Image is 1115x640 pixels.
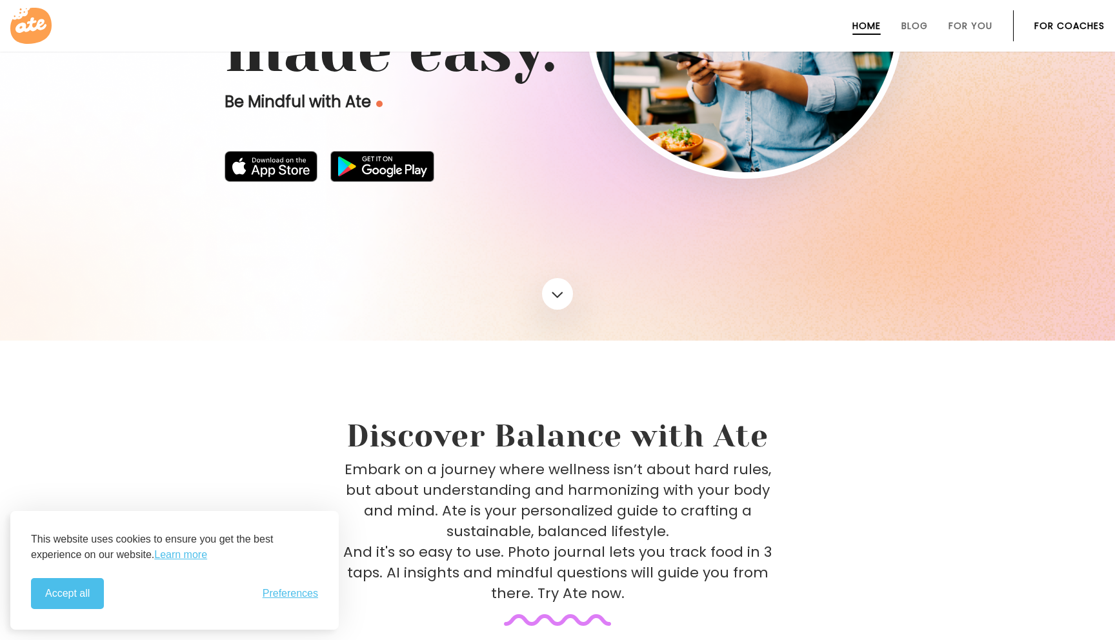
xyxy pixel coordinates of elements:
[343,459,772,604] p: Embark on a journey where wellness isn’t about hard rules, but about understanding and harmonizin...
[949,21,992,31] a: For You
[330,151,434,182] img: badge-download-google.png
[31,532,318,563] p: This website uses cookies to ensure you get the best experience on our website.
[1034,21,1105,31] a: For Coaches
[154,547,207,563] a: Learn more
[263,588,318,599] button: Toggle preferences
[225,92,586,112] p: Be Mindful with Ate
[243,418,872,454] h2: Discover Balance with Ate
[901,21,928,31] a: Blog
[31,578,104,609] button: Accept all cookies
[852,21,881,31] a: Home
[263,588,318,599] span: Preferences
[225,151,317,182] img: badge-download-apple.svg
